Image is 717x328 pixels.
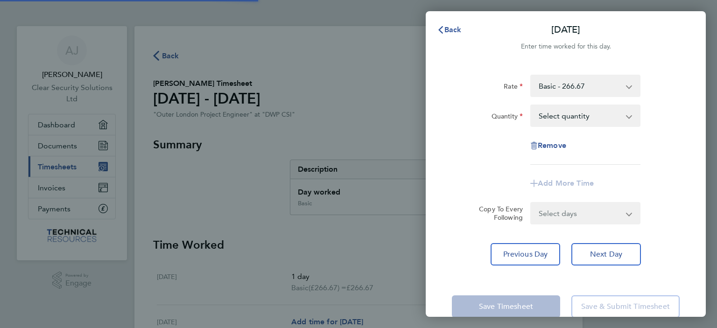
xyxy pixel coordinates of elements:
label: Rate [504,82,523,93]
div: Enter time worked for this day. [426,41,706,52]
span: Next Day [590,250,622,259]
label: Quantity [492,112,523,123]
label: Copy To Every Following [471,205,523,222]
button: Next Day [571,243,641,265]
p: [DATE] [551,23,580,36]
span: Remove [538,141,566,150]
button: Remove [530,142,566,149]
button: Back [428,21,471,39]
span: Previous Day [503,250,548,259]
span: Back [444,25,462,34]
button: Previous Day [491,243,560,265]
